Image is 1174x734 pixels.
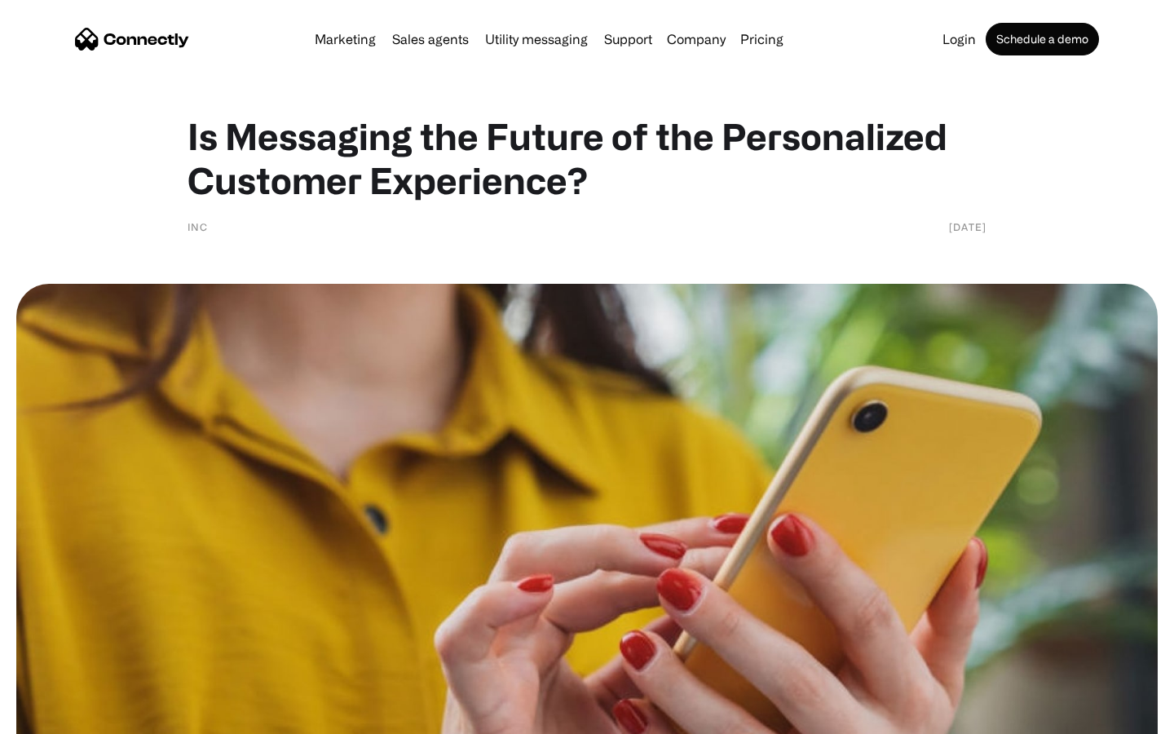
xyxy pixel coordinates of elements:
[188,219,208,235] div: Inc
[734,33,790,46] a: Pricing
[949,219,986,235] div: [DATE]
[386,33,475,46] a: Sales agents
[667,28,726,51] div: Company
[308,33,382,46] a: Marketing
[16,705,98,728] aside: Language selected: English
[598,33,659,46] a: Support
[33,705,98,728] ul: Language list
[936,33,982,46] a: Login
[986,23,1099,55] a: Schedule a demo
[479,33,594,46] a: Utility messaging
[188,114,986,202] h1: Is Messaging the Future of the Personalized Customer Experience?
